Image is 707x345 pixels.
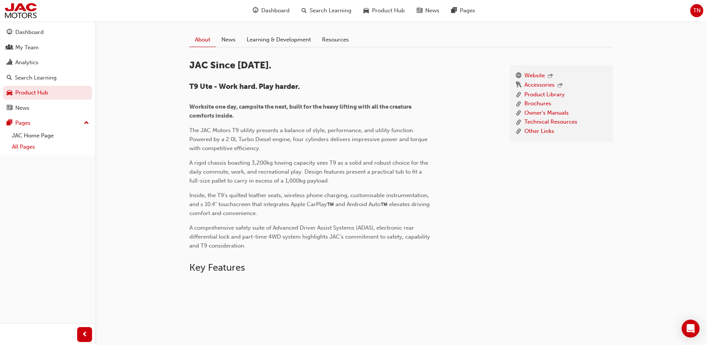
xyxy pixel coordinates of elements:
[247,3,296,18] a: guage-iconDashboard
[425,6,439,15] span: News
[524,109,569,118] a: Owner's Manuals
[516,109,521,118] span: link-icon
[241,32,316,47] a: Learning & Development
[310,6,351,15] span: Search Learning
[548,73,553,80] span: outbound-icon
[15,58,38,67] div: Analytics
[189,224,432,249] span: A comprehensive safety suite of Advanced Driver Assist Systems (ADAS), electronic rear differenti...
[516,81,521,90] span: keys-icon
[189,59,271,71] span: JAC Since [DATE].
[524,99,551,109] a: Brochures
[7,44,12,51] span: people-icon
[3,116,92,130] button: Pages
[3,71,92,85] a: Search Learning
[357,3,411,18] a: car-iconProduct Hub
[15,104,29,112] div: News
[316,32,354,47] a: Resources
[15,74,57,82] div: Search Learning
[3,24,92,116] button: DashboardMy TeamAnalyticsSearch LearningProduct HubNews
[189,262,613,274] h2: Key Features
[516,99,521,109] span: link-icon
[9,130,92,142] a: JAC Home Page
[372,6,405,15] span: Product Hub
[15,119,31,127] div: Pages
[690,4,703,17] button: TN
[3,86,92,100] a: Product Hub
[7,29,12,36] span: guage-icon
[524,118,577,127] a: Technical Resources
[15,28,44,37] div: Dashboard
[411,3,445,18] a: news-iconNews
[189,192,431,217] span: Inside, the T9's quilted leather seats, wireless phone charging, customisable instrumentation, an...
[253,6,258,15] span: guage-icon
[7,59,12,66] span: chart-icon
[524,127,554,136] a: Other Links
[189,82,300,91] span: T9 Ute - Work hard. Play harder.
[363,6,369,15] span: car-icon
[417,6,422,15] span: news-icon
[261,6,290,15] span: Dashboard
[682,320,700,338] div: Open Intercom Messenger
[460,6,475,15] span: Pages
[189,32,216,47] a: About
[7,90,12,96] span: car-icon
[296,3,357,18] a: search-iconSearch Learning
[516,90,521,100] span: link-icon
[189,127,429,152] span: The JAC Motors T9 utility presents a balance of style, performance, and utility function. Powered...
[524,81,555,90] a: Accessories
[7,120,12,127] span: pages-icon
[216,32,241,47] a: News
[558,83,563,89] span: outbound-icon
[4,2,38,19] img: jac-portal
[445,3,481,18] a: pages-iconPages
[451,6,457,15] span: pages-icon
[693,6,701,15] span: TN
[84,118,89,128] span: up-icon
[516,127,521,136] span: link-icon
[3,101,92,115] a: News
[7,75,12,81] span: search-icon
[82,330,88,339] span: prev-icon
[524,90,565,100] a: Product Library
[3,56,92,69] a: Analytics
[524,71,545,81] a: Website
[189,159,430,184] span: A rigid chassis boasting 3,200kg towing capacity sees T9 as a solid and robust choice for the dai...
[302,6,307,15] span: search-icon
[3,25,92,39] a: Dashboard
[516,71,521,81] span: www-icon
[3,41,92,55] a: My Team
[189,103,413,119] span: Worksite one day, campsite the next, built for the heavy lifting with all the creature comforts i...
[15,43,39,52] div: My Team
[7,105,12,112] span: news-icon
[9,141,92,153] a: All Pages
[516,118,521,127] span: link-icon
